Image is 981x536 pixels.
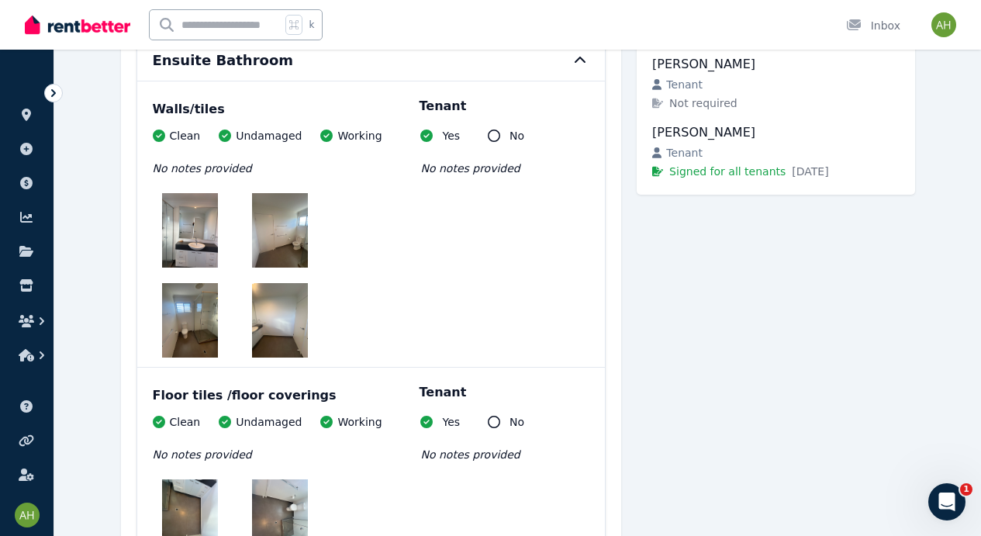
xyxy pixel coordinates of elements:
[170,128,201,144] span: Clean
[309,19,314,31] span: k
[960,483,972,496] span: 1
[153,448,252,461] span: No notes provided
[931,12,956,37] img: Alan Heywood
[236,414,302,430] span: Undamaged
[236,128,302,144] span: Undamaged
[442,414,460,430] span: Yes
[928,483,965,520] iframe: Intercom live chat
[652,55,899,74] div: [PERSON_NAME]
[252,283,308,358] img: image.jpg
[252,193,308,268] img: image.jpg
[509,414,524,430] span: No
[792,164,828,179] span: [DATE]
[15,503,40,527] img: Alan Heywood
[25,13,130,36] img: RentBetter
[666,77,703,92] span: Tenant
[669,164,786,179] span: Signed for all tenants
[337,414,382,430] span: Working
[170,414,201,430] span: Clean
[419,383,466,402] p: Tenant
[162,283,218,358] img: image.jpg
[666,145,703,161] span: Tenant
[420,162,520,175] span: No notes provided
[153,50,294,71] h6: Ensuite Bathroom
[509,128,524,144] span: No
[419,97,466,116] p: Tenant
[846,18,900,33] div: Inbox
[669,95,737,111] span: Not required
[153,162,252,175] span: No notes provided
[420,448,520,461] span: No notes provided
[162,193,218,268] img: image.jpg
[153,100,590,119] div: Walls/tiles
[442,128,460,144] span: Yes
[337,128,382,144] span: Working
[652,123,899,142] div: [PERSON_NAME]
[153,386,590,405] div: Floor tiles /floor coverings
